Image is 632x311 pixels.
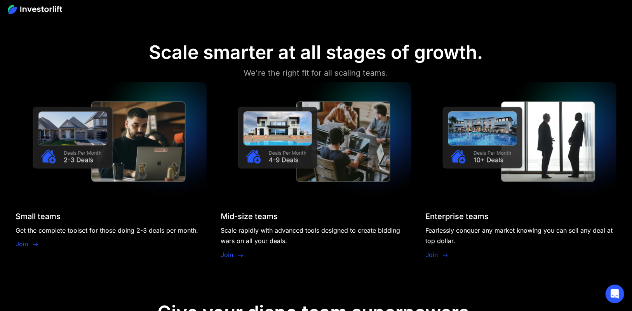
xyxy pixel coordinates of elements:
div: Mid-size teams [221,212,278,221]
div: Scale rapidly with advanced tools designed to create bidding wars on all your deals. [221,225,412,247]
div: Open Intercom Messenger [606,285,624,303]
div: Get the complete toolset for those doing 2-3 deals per month. [16,225,198,236]
div: Fearlessly conquer any market knowing you can sell any deal at top dollar. [425,225,616,247]
a: Join [425,251,438,260]
div: Enterprise teams [425,212,489,221]
div: Scale smarter at all stages of growth. [149,41,483,64]
a: Join [16,240,28,249]
div: Small teams [16,212,61,221]
a: Join [221,251,233,260]
div: We're the right fit for all scaling teams. [244,67,388,79]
